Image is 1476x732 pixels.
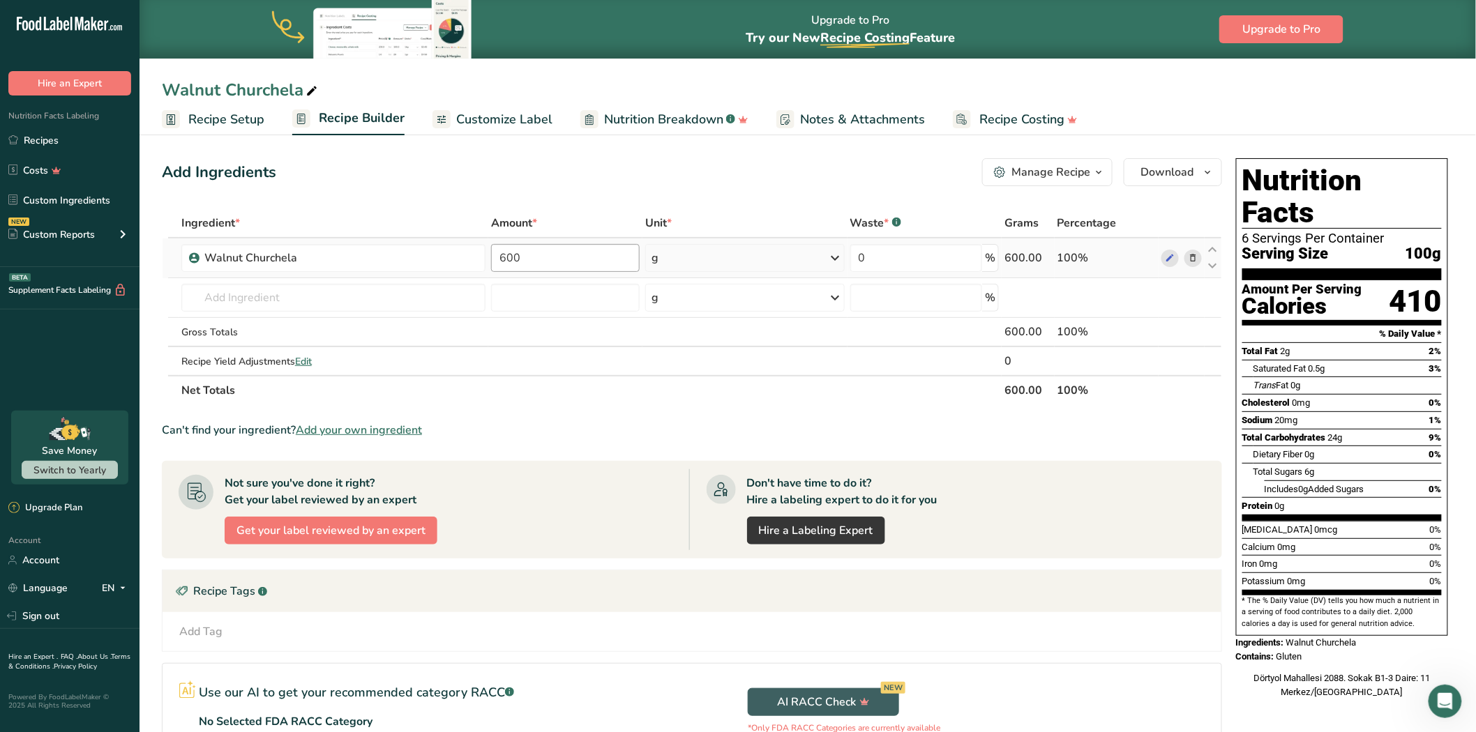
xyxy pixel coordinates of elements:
span: 0% [1430,524,1442,535]
div: Not sure you've done it right? Get your label reviewed by an expert [225,475,416,508]
a: Terms & Conditions . [8,652,130,671]
span: Contains: [1236,651,1274,662]
span: 0mg [1278,542,1296,552]
span: Sodium [1242,415,1273,425]
th: 600.00 [1002,375,1054,404]
span: 20mg [1275,415,1298,425]
span: Switch to Yearly [33,464,106,477]
h1: Nutrition Facts [1242,165,1442,229]
span: Total Carbohydrates [1242,432,1326,443]
span: Serving Size [1242,245,1329,263]
a: Nutrition Breakdown [580,104,748,135]
span: Customize Label [456,110,552,129]
span: Upgrade to Pro [1242,21,1320,38]
span: 0% [1429,449,1442,459]
div: BETA [9,273,31,282]
span: 0% [1430,542,1442,552]
div: Walnut Churchela [204,250,379,266]
span: Get your label reviewed by an expert [236,522,426,539]
div: EN [102,580,131,597]
a: Recipe Builder [292,102,405,136]
span: Recipe Builder [319,109,405,128]
div: Recipe Tags [163,570,1221,612]
span: Saturated Fat [1253,363,1306,374]
div: Custom Reports [8,227,95,242]
span: Total Sugars [1253,466,1303,477]
div: Powered By FoodLabelMaker © 2025 All Rights Reserved [8,693,131,710]
div: 0 [1004,353,1051,369]
div: Dörtyol Mahallesi 2088. Sokak B1-3 Daire: 11 Merkez/[GEOGRAPHIC_DATA] [1236,671,1448,699]
span: Total Fat [1242,346,1279,356]
a: Recipe Costing [953,104,1078,135]
span: 2% [1429,346,1442,356]
span: 2g [1281,346,1290,356]
span: Download [1141,164,1194,181]
button: Upgrade to Pro [1219,15,1343,43]
span: Ingredient [181,215,240,231]
a: Hire an Expert . [8,652,58,662]
div: Can't find your ingredient? [162,422,1222,439]
span: 0g [1275,501,1285,511]
span: 100g [1406,245,1442,263]
div: 100% [1057,323,1156,340]
span: 0mg [1293,397,1311,408]
th: Net Totals [179,375,1002,404]
div: Amount Per Serving [1242,283,1362,296]
section: % Daily Value * [1242,326,1442,342]
div: Upgrade Plan [8,501,82,515]
span: Recipe Setup [188,110,264,129]
div: Gross Totals [181,325,485,340]
span: Notes & Attachments [800,110,925,129]
span: 24g [1328,432,1343,443]
span: 0g [1305,449,1315,459]
div: NEW [881,682,905,694]
span: Ingredients: [1236,637,1284,648]
div: Waste [850,215,901,231]
span: Percentage [1057,215,1117,231]
div: Calories [1242,296,1362,317]
span: Dietary Fiber [1253,449,1303,459]
span: Potassium [1242,576,1286,586]
span: AI RACC Check [778,694,870,710]
button: Manage Recipe [982,158,1113,186]
button: Download [1124,158,1222,186]
p: No Selected FDA RACC Category [199,713,372,730]
a: Recipe Setup [162,104,264,135]
section: * The % Daily Value (DV) tells you how much a nutrient in a serving of food contributes to a dail... [1242,595,1442,630]
div: Upgrade to Pro [746,1,955,59]
a: About Us . [77,652,111,662]
button: Switch to Yearly [22,461,118,479]
span: Edit [295,355,312,368]
div: Walnut Churchela [162,77,320,102]
span: Nutrition Breakdown [604,110,723,129]
div: 6 Servings Per Container [1242,231,1442,245]
span: 0% [1429,484,1442,494]
div: Add Ingredients [162,161,276,184]
span: [MEDICAL_DATA] [1242,524,1313,535]
div: 410 [1390,283,1442,320]
div: Save Money [43,443,98,458]
div: Manage Recipe [1011,164,1090,181]
span: Add your own ingredient [296,422,422,439]
span: Grams [1004,215,1039,231]
button: Hire an Expert [8,71,131,96]
span: Iron [1242,558,1258,569]
span: Fat [1253,380,1289,390]
span: Recipe Costing [820,29,910,46]
span: Calcium [1242,542,1276,552]
a: Customize Label [432,104,552,135]
a: Privacy Policy [54,662,97,671]
span: 9% [1429,432,1442,443]
span: 0% [1430,576,1442,586]
button: Get your label reviewed by an expert [225,517,437,544]
div: Add Tag [179,623,223,640]
input: Add Ingredient [181,284,485,312]
span: 0% [1430,558,1442,569]
span: Recipe Costing [979,110,1064,129]
div: Recipe Yield Adjustments [181,354,485,369]
span: 0mg [1260,558,1278,569]
span: 6g [1305,466,1315,477]
span: Try our New Feature [746,29,955,46]
div: g [652,250,658,266]
span: 0g [1291,380,1301,390]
